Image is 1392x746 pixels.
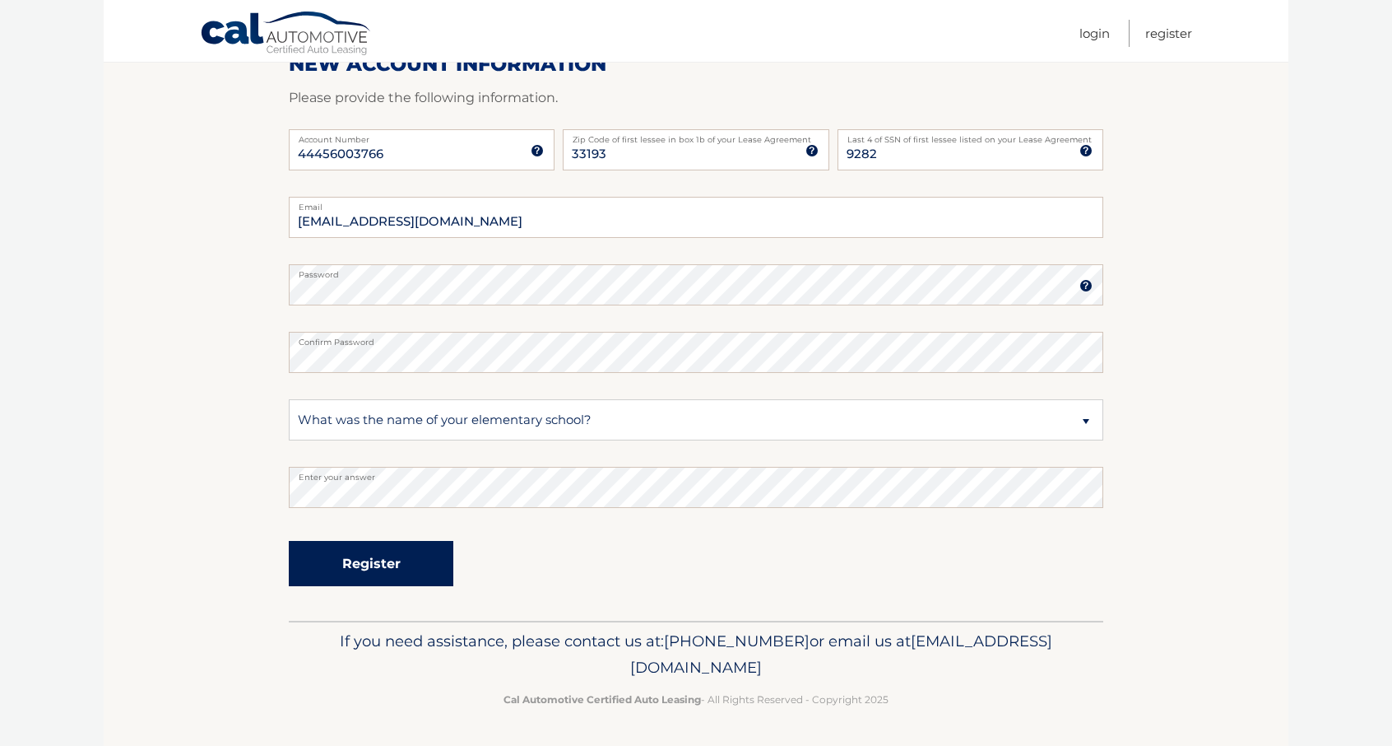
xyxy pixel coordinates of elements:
span: [PHONE_NUMBER] [664,632,810,650]
img: tooltip.svg [1079,144,1093,157]
a: Login [1079,20,1110,47]
label: Password [289,264,1103,277]
span: [EMAIL_ADDRESS][DOMAIN_NAME] [630,632,1052,677]
p: Please provide the following information. [289,86,1103,110]
img: tooltip.svg [805,144,819,157]
h2: New Account Information [289,52,1103,77]
a: Cal Automotive [200,11,373,58]
label: Enter your answer [289,467,1103,480]
label: Confirm Password [289,332,1103,345]
a: Register [1145,20,1192,47]
input: Account Number [289,129,554,170]
input: Email [289,197,1103,238]
label: Last 4 of SSN of first lessee listed on your Lease Agreement [838,129,1103,142]
input: Zip Code [563,129,828,170]
label: Account Number [289,129,554,142]
img: tooltip.svg [531,144,544,157]
p: - All Rights Reserved - Copyright 2025 [299,691,1093,708]
input: SSN or EIN (last 4 digits only) [838,129,1103,170]
button: Register [289,541,453,586]
label: Zip Code of first lessee in box 1b of your Lease Agreement [563,129,828,142]
label: Email [289,197,1103,210]
img: tooltip.svg [1079,279,1093,292]
p: If you need assistance, please contact us at: or email us at [299,628,1093,681]
strong: Cal Automotive Certified Auto Leasing [503,693,701,706]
